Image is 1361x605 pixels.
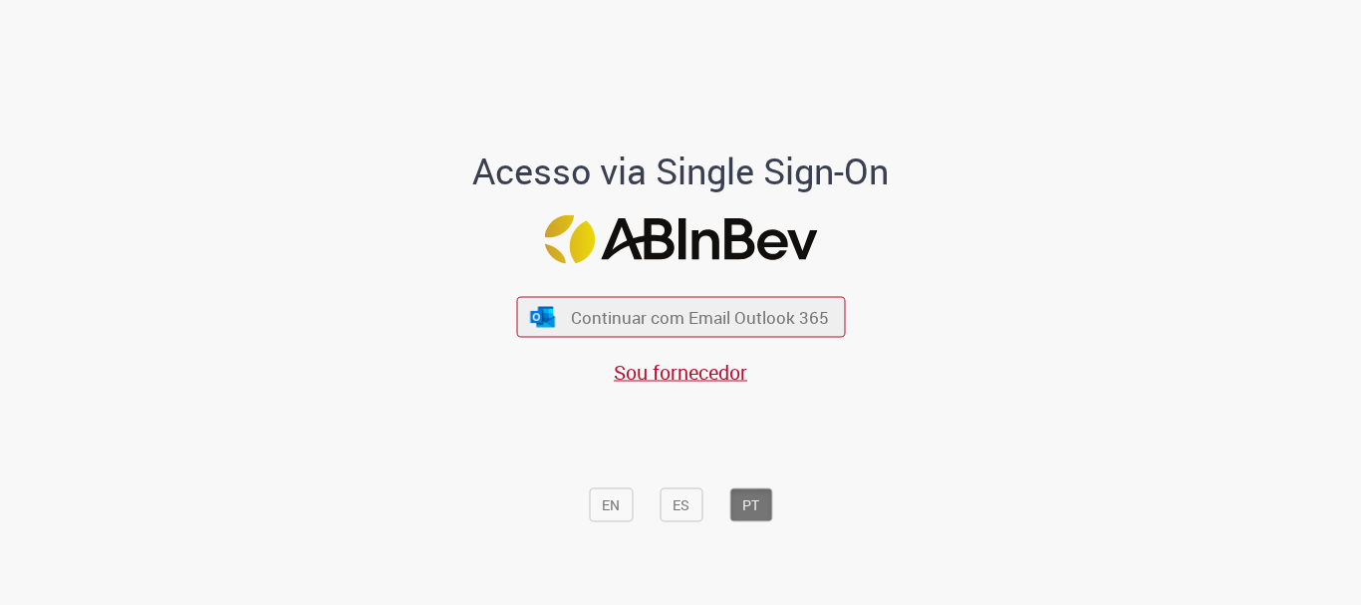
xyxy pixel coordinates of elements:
img: ícone Azure/Microsoft 360 [529,306,557,327]
h1: Acesso via Single Sign-On [405,151,957,191]
img: Logo ABInBev [544,215,817,264]
a: Sou fornecedor [614,359,747,386]
button: ES [660,488,702,522]
span: Continuar com Email Outlook 365 [571,306,829,329]
button: EN [589,488,633,522]
button: ícone Azure/Microsoft 360 Continuar com Email Outlook 365 [516,297,845,338]
button: PT [729,488,772,522]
